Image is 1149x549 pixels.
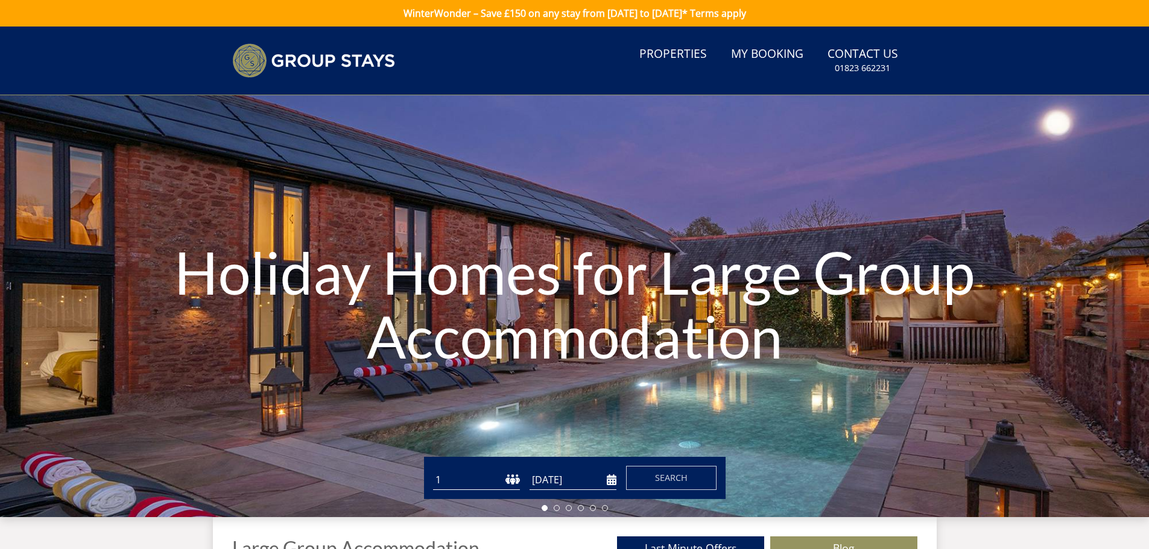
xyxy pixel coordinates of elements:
small: 01823 662231 [835,62,890,74]
a: Contact Us01823 662231 [823,41,903,80]
a: My Booking [726,41,808,68]
h1: Holiday Homes for Large Group Accommodation [173,216,977,392]
a: Properties [635,41,712,68]
input: Arrival Date [530,470,616,490]
button: Search [626,466,717,490]
span: Search [655,472,688,483]
img: Group Stays [232,43,395,78]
